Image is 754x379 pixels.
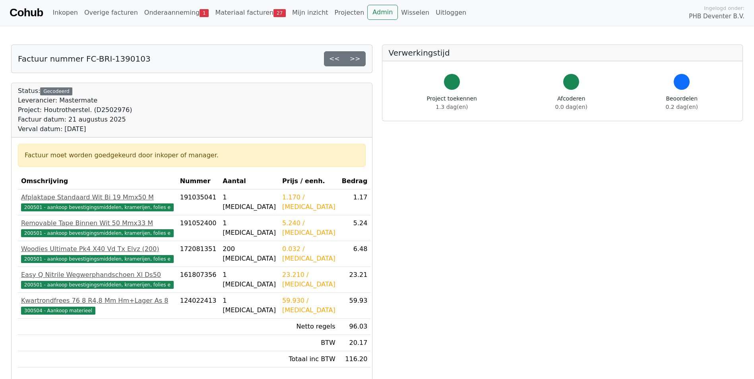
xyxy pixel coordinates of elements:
a: Easy Q Nitrile Wegwerphandschoen Xl Ds50200501 - aankoop bevestigingsmiddelen, kramerijen, folies e [21,270,174,289]
a: Projecten [331,5,368,21]
div: 200 [MEDICAL_DATA] [223,244,276,263]
a: >> [345,51,366,66]
td: 124022413 [177,293,220,319]
div: Project toekennen [427,95,477,111]
td: 23.21 [339,267,371,293]
a: Materiaal facturen27 [212,5,289,21]
span: 0.0 dag(en) [555,104,587,110]
span: 300504 - Aankoop materieel [21,307,95,315]
div: Project: Houtrotherstel. (D2502976) [18,105,132,115]
span: 1.3 dag(en) [436,104,468,110]
th: Aantal [219,173,279,189]
td: 1.17 [339,189,371,215]
div: Afcoderen [555,95,587,111]
td: BTW [279,335,339,351]
a: Wisselen [398,5,432,21]
td: Totaal inc BTW [279,351,339,367]
th: Omschrijving [18,173,177,189]
div: Factuur moet worden goedgekeurd door inkoper of manager. [25,151,359,160]
a: << [324,51,345,66]
div: 23.210 / [MEDICAL_DATA] [282,270,335,289]
div: 59.930 / [MEDICAL_DATA] [282,296,335,315]
th: Bedrag [339,173,371,189]
span: 200501 - aankoop bevestigingsmiddelen, kramerijen, folies e [21,255,174,263]
span: PHB Deventer B.V. [689,12,744,21]
div: Kwartrondfrees 76 8 R4,8 Mm Hm+Lager As 8 [21,296,174,306]
a: Afplaktape Standaard Wit Bi 19 Mmx50 M200501 - aankoop bevestigingsmiddelen, kramerijen, folies e [21,193,174,212]
span: 1 [200,9,209,17]
a: Kwartrondfrees 76 8 R4,8 Mm Hm+Lager As 8300504 - Aankoop materieel [21,296,174,315]
div: Removable Tape Binnen Wit 50 Mmx33 M [21,219,174,228]
div: Gecodeerd [40,87,72,95]
a: Onderaanneming1 [141,5,212,21]
a: Uitloggen [432,5,469,21]
td: 20.17 [339,335,371,351]
td: 96.03 [339,319,371,335]
td: 172081351 [177,241,220,267]
span: 200501 - aankoop bevestigingsmiddelen, kramerijen, folies e [21,203,174,211]
td: 191052400 [177,215,220,241]
h5: Factuur nummer FC-BRI-1390103 [18,54,151,64]
a: Woodies Ultimate Pk4 X40 Vd Tx Elvz (200)200501 - aankoop bevestigingsmiddelen, kramerijen, folies e [21,244,174,263]
div: 1 [MEDICAL_DATA] [223,270,276,289]
h5: Verwerkingstijd [389,48,737,58]
a: Inkopen [49,5,81,21]
div: 0.032 / [MEDICAL_DATA] [282,244,335,263]
div: 1 [MEDICAL_DATA] [223,296,276,315]
div: 5.240 / [MEDICAL_DATA] [282,219,335,238]
div: Leverancier: Mastermate [18,96,132,105]
th: Prijs / eenh. [279,173,339,189]
td: 5.24 [339,215,371,241]
div: Woodies Ultimate Pk4 X40 Vd Tx Elvz (200) [21,244,174,254]
div: 1 [MEDICAL_DATA] [223,193,276,212]
td: 161807356 [177,267,220,293]
a: Admin [367,5,398,20]
div: 1.170 / [MEDICAL_DATA] [282,193,335,212]
a: Overige facturen [81,5,141,21]
div: Status: [18,86,132,134]
th: Nummer [177,173,220,189]
span: Ingelogd onder: [704,4,744,12]
span: 200501 - aankoop bevestigingsmiddelen, kramerijen, folies e [21,281,174,289]
div: Verval datum: [DATE] [18,124,132,134]
div: Beoordelen [666,95,698,111]
div: Afplaktape Standaard Wit Bi 19 Mmx50 M [21,193,174,202]
td: 116.20 [339,351,371,367]
a: Removable Tape Binnen Wit 50 Mmx33 M200501 - aankoop bevestigingsmiddelen, kramerijen, folies e [21,219,174,238]
td: Netto regels [279,319,339,335]
td: 59.93 [339,293,371,319]
span: 200501 - aankoop bevestigingsmiddelen, kramerijen, folies e [21,229,174,237]
td: 6.48 [339,241,371,267]
div: Factuur datum: 21 augustus 2025 [18,115,132,124]
td: 191035041 [177,189,220,215]
a: Cohub [10,3,43,22]
div: 1 [MEDICAL_DATA] [223,219,276,238]
span: 0.2 dag(en) [666,104,698,110]
a: Mijn inzicht [289,5,331,21]
div: Easy Q Nitrile Wegwerphandschoen Xl Ds50 [21,270,174,280]
span: 27 [273,9,286,17]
